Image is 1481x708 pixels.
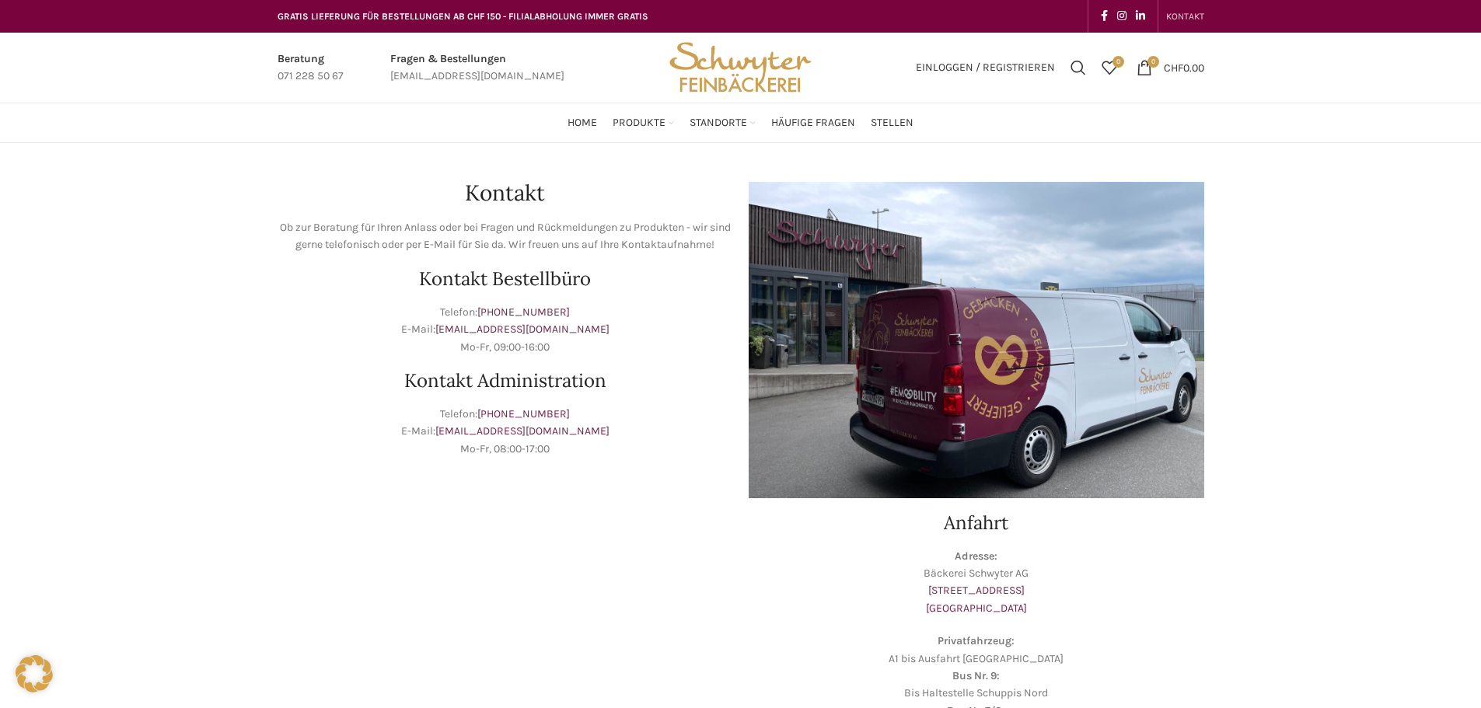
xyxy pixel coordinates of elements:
[955,549,997,563] strong: Adresse:
[435,323,610,336] a: [EMAIL_ADDRESS][DOMAIN_NAME]
[1158,1,1212,32] div: Secondary navigation
[278,219,733,254] p: Ob zur Beratung für Ihren Anlass oder bei Fragen und Rückmeldungen zu Produkten - wir sind gerne ...
[664,33,816,103] img: Bäckerei Schwyter
[278,304,733,356] p: Telefon: E-Mail: Mo-Fr, 09:00-16:00
[568,116,597,131] span: Home
[916,62,1055,73] span: Einloggen / Registrieren
[871,107,913,138] a: Stellen
[270,107,1212,138] div: Main navigation
[1164,61,1183,74] span: CHF
[664,60,816,73] a: Site logo
[390,51,564,85] a: Infobox link
[278,371,733,390] h2: Kontakt Administration
[1164,61,1204,74] bdi: 0.00
[749,514,1204,532] h2: Anfahrt
[926,584,1027,614] a: [STREET_ADDRESS][GEOGRAPHIC_DATA]
[613,107,674,138] a: Produkte
[568,107,597,138] a: Home
[1147,56,1159,68] span: 0
[908,52,1063,83] a: Einloggen / Registrieren
[1096,5,1112,27] a: Facebook social link
[1063,52,1094,83] a: Suchen
[952,669,1000,682] strong: Bus Nr. 9:
[771,116,855,131] span: Häufige Fragen
[938,634,1015,647] strong: Privatfahrzeug:
[1166,11,1204,22] span: KONTAKT
[1129,52,1212,83] a: 0 CHF0.00
[749,548,1204,618] p: Bäckerei Schwyter AG
[435,424,610,438] a: [EMAIL_ADDRESS][DOMAIN_NAME]
[1131,5,1150,27] a: Linkedin social link
[690,116,747,131] span: Standorte
[1094,52,1125,83] a: 0
[1112,56,1124,68] span: 0
[278,406,733,458] p: Telefon: E-Mail: Mo-Fr, 08:00-17:00
[871,116,913,131] span: Stellen
[1112,5,1131,27] a: Instagram social link
[690,107,756,138] a: Standorte
[477,305,570,319] a: [PHONE_NUMBER]
[1094,52,1125,83] div: Meine Wunschliste
[613,116,665,131] span: Produkte
[278,51,344,85] a: Infobox link
[1166,1,1204,32] a: KONTAKT
[477,407,570,420] a: [PHONE_NUMBER]
[771,107,855,138] a: Häufige Fragen
[278,270,733,288] h2: Kontakt Bestellbüro
[278,11,648,22] span: GRATIS LIEFERUNG FÜR BESTELLUNGEN AB CHF 150 - FILIALABHOLUNG IMMER GRATIS
[278,182,733,204] h1: Kontakt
